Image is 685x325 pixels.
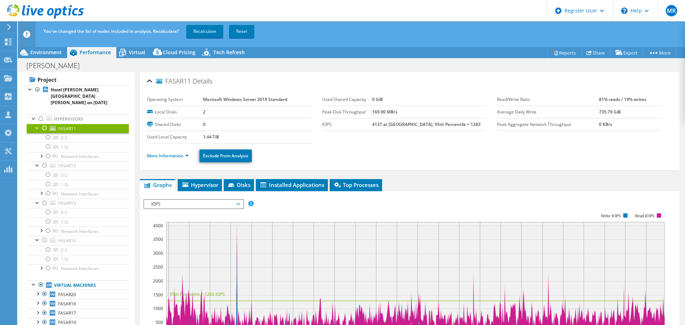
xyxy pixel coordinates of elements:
[27,255,129,264] a: 1 D:
[372,121,481,127] b: 4137 at [GEOGRAPHIC_DATA], 95th Percentile = 1283
[44,28,179,34] span: You've changed the list of nodes included in analysis. Recalculate?
[27,85,129,107] a: Hotel [PERSON_NAME] [GEOGRAPHIC_DATA][PERSON_NAME] on [DATE]
[322,108,372,116] label: Peak Disk Throughput
[30,49,62,56] span: Environment
[203,134,219,140] b: 1.44 TiB
[203,109,205,115] b: 2
[23,62,91,70] h1: [PERSON_NAME]
[153,250,163,256] text: 3000
[58,238,76,244] span: FASAR14
[58,310,76,316] span: FASAR17
[27,161,129,171] a: FASAR12
[27,152,129,161] a: Network Interfaces
[27,142,129,152] a: 1 D:
[227,181,250,188] span: Disks
[497,108,599,116] label: Average Daily Write
[153,278,163,284] text: 2000
[547,47,582,58] a: Reports
[497,121,599,128] label: Peak Aggregate Network Throughput
[129,49,145,56] span: Virtual
[170,291,225,297] text: 95th Percentile = 1283 IOPS
[27,171,129,180] a: 0 C:
[621,7,628,14] svg: \n
[58,200,76,206] span: FASAR13
[181,181,218,188] span: Hypervisor
[147,121,203,128] label: Shared Disks
[635,213,655,218] text: Read IOPS
[27,236,129,245] a: FASAR14
[27,124,129,133] a: FASAR11
[147,133,203,141] label: Used Local Capacity
[153,236,163,242] text: 3500
[27,133,129,142] a: 0 C:
[186,25,223,38] a: Recalculate
[163,49,196,56] span: Cloud Pricing
[27,189,129,198] a: Network Interfaces
[27,115,129,124] a: Hypervisors
[322,96,372,103] label: Used Shared Capacity
[601,213,621,218] text: Write IOPS
[581,47,610,58] a: Share
[153,223,163,229] text: 4000
[666,5,677,16] span: MR
[259,181,324,188] span: Installed Applications
[147,96,203,103] label: Operating System
[333,181,379,188] span: Top Processes
[27,245,129,255] a: 0 C:
[213,49,245,56] span: Tech Refresh
[27,208,129,217] a: 0 C:
[58,291,76,298] span: FASAR20
[203,121,205,127] b: 0
[153,292,163,298] text: 1500
[199,149,252,162] a: Exclude From Analysis
[599,96,646,102] b: 81% reads / 19% writes
[599,109,621,115] b: 735.79 GiB
[80,49,111,56] span: Performance
[193,77,212,85] span: Details
[153,264,163,270] text: 2500
[27,290,129,299] a: FASAR20
[27,199,129,208] a: FASAR13
[58,126,76,132] span: FASAR11
[27,74,129,85] a: Project
[143,181,172,188] span: Graphs
[27,280,129,290] a: Virtual Machines
[27,180,129,189] a: 1 D:
[599,121,612,127] b: 0 KB/s
[27,264,129,273] a: Network Interfaces
[372,96,383,102] b: 0 GiB
[156,78,191,85] span: FASAR11
[27,309,129,318] a: FASAR17
[147,108,203,116] label: Local Disks
[147,153,189,159] a: More Information
[203,96,287,102] b: Microsoft Windows Server 2019 Standard
[372,109,397,115] b: 169.90 MB/s
[27,299,129,308] a: FASAR16
[58,163,76,169] span: FASAR12
[153,305,163,311] text: 1000
[229,25,254,38] a: Reset
[610,47,643,58] a: Export
[27,217,129,227] a: 1 D:
[58,301,76,307] span: FASAR16
[643,47,676,58] a: More
[148,200,239,208] span: IOPS
[51,87,107,106] b: Hotel [PERSON_NAME] [GEOGRAPHIC_DATA][PERSON_NAME] on [DATE]
[497,96,599,103] label: Read/Write Ratio
[27,227,129,236] a: Network Interfaces
[322,121,372,128] label: IOPS:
